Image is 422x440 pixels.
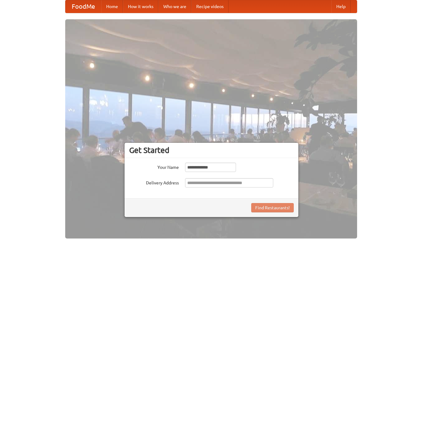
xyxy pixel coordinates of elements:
[123,0,158,13] a: How it works
[66,0,101,13] a: FoodMe
[129,146,294,155] h3: Get Started
[129,163,179,170] label: Your Name
[101,0,123,13] a: Home
[158,0,191,13] a: Who we are
[251,203,294,212] button: Find Restaurants!
[191,0,229,13] a: Recipe videos
[129,178,179,186] label: Delivery Address
[331,0,351,13] a: Help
